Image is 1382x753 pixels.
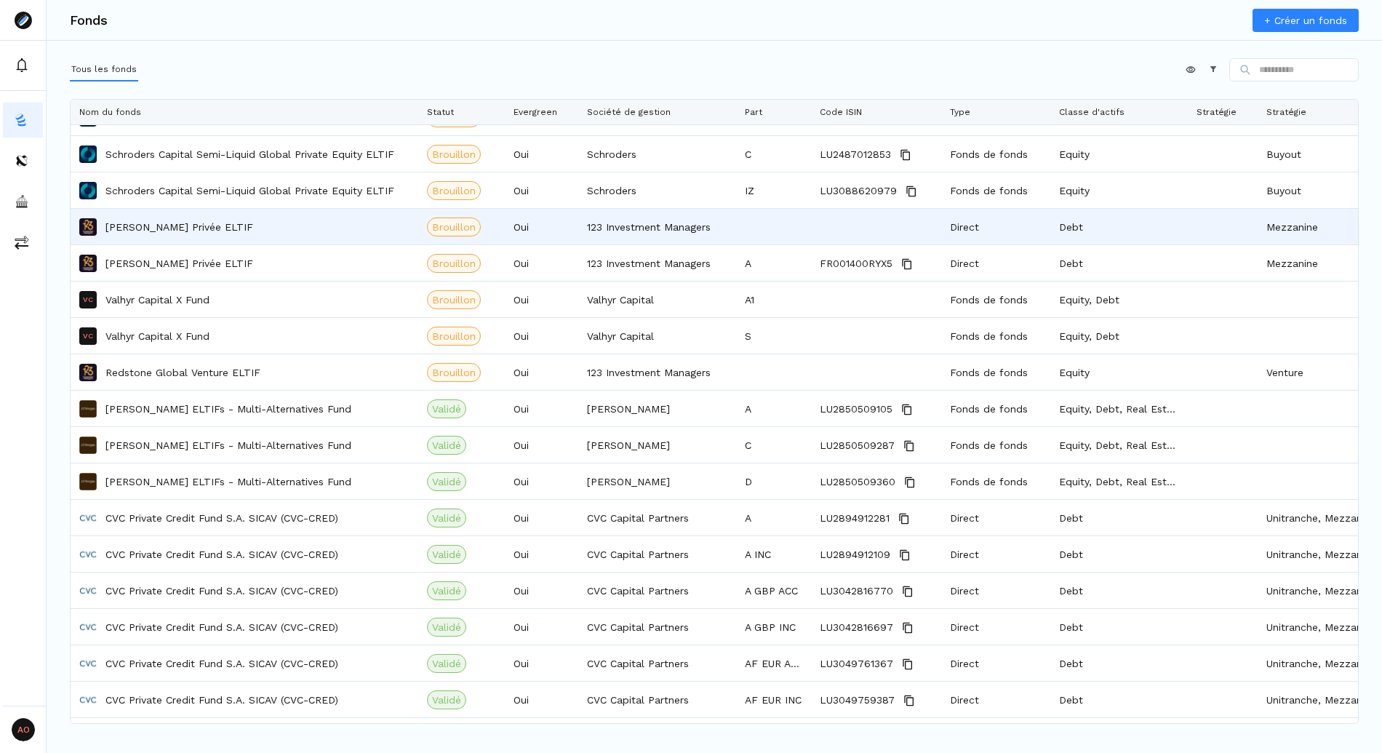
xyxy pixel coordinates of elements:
[79,473,97,490] img: JP Morgan ELTIFs - Multi-Alternatives Fund
[3,225,43,260] a: commissions
[79,655,97,672] img: CVC Private Credit Fund S.A. SICAV (CVC-CRED)
[105,329,209,343] p: Valhyr Capital X Fund
[105,365,260,380] p: Redstone Global Venture ELTIF
[941,500,1050,535] div: Direct
[505,209,578,244] div: Oui
[432,438,461,453] span: Validé
[1050,573,1188,608] div: Debt
[941,172,1050,208] div: Fonds de fonds
[505,318,578,354] div: Oui
[578,682,736,717] div: CVC Capital Partners
[895,510,913,527] button: Copy
[83,296,93,303] p: VC
[941,136,1050,172] div: Fonds de fonds
[79,691,97,709] img: CVC Private Credit Fund S.A. SICAV (CVC-CRED)
[105,474,351,489] a: [PERSON_NAME] ELTIFs - Multi-Alternatives Fund
[736,573,811,608] div: A GBP ACC
[105,292,209,307] a: Valhyr Capital X Fund
[820,464,895,500] span: LU2850509360
[1050,427,1188,463] div: Equity, Debt, Real Estate, Infrastructure
[1050,354,1188,390] div: Equity
[820,246,892,282] span: FR001400RYX5
[105,693,338,707] a: CVC Private Credit Fund S.A. SICAV (CVC-CRED)
[79,400,97,418] img: JP Morgan ELTIFs - Multi-Alternatives Fund
[820,391,892,427] span: LU2850509105
[903,183,920,200] button: Copy
[79,182,97,199] img: Schroders Capital Semi-Liquid Global Private Equity ELTIF
[432,402,461,416] span: Validé
[899,619,916,637] button: Copy
[105,402,351,416] a: [PERSON_NAME] ELTIFs - Multi-Alternatives Fund
[432,183,476,198] span: Brouillon
[1050,609,1188,645] div: Debt
[432,547,461,562] span: Validé
[578,427,736,463] div: [PERSON_NAME]
[820,537,890,573] span: LU2894912109
[897,146,914,164] button: Copy
[736,500,811,535] div: A
[578,245,736,281] div: 123 Investment Managers
[898,401,916,418] button: Copy
[941,282,1050,317] div: Fonds de fonds
[83,332,93,340] p: VC
[432,583,461,598] span: Validé
[578,536,736,572] div: CVC Capital Partners
[901,474,919,491] button: Copy
[432,511,461,525] span: Validé
[105,511,338,525] a: CVC Private Credit Fund S.A. SICAV (CVC-CRED)
[1050,536,1188,572] div: Debt
[105,656,338,671] a: CVC Private Credit Fund S.A. SICAV (CVC-CRED)
[79,582,97,599] img: CVC Private Credit Fund S.A. SICAV (CVC-CRED)
[941,354,1050,390] div: Fonds de fonds
[578,172,736,208] div: Schroders
[70,14,108,27] h3: Fonds
[736,463,811,499] div: D
[505,682,578,717] div: Oui
[15,235,29,250] img: commissions
[79,364,97,381] img: Redstone Global Venture ELTIF
[1050,645,1188,681] div: Debt
[1059,107,1125,117] span: Classe d'actifs
[105,220,253,234] p: [PERSON_NAME] Privée ELTIF
[1266,107,1306,117] span: Stratégie
[105,620,338,634] a: CVC Private Credit Fund S.A. SICAV (CVC-CRED)
[941,645,1050,681] div: Direct
[79,618,97,636] img: CVC Private Credit Fund S.A. SICAV (CVC-CRED)
[505,354,578,390] div: Oui
[736,391,811,426] div: A
[587,107,671,117] span: Société de gestion
[900,692,918,709] button: Copy
[736,609,811,645] div: A GBP INC
[432,365,476,380] span: Brouillon
[3,103,43,138] a: funds
[79,437,97,454] img: JP Morgan ELTIFs - Multi-Alternatives Fund
[105,547,338,562] a: CVC Private Credit Fund S.A. SICAV (CVC-CRED)
[820,137,891,172] span: LU2487012853
[432,656,461,671] span: Validé
[79,255,97,272] img: Andera Dette Privée ELTIF
[736,682,811,717] div: AF EUR INC
[15,154,29,168] img: distributors
[578,318,736,354] div: Valhyr Capital
[105,256,253,271] a: [PERSON_NAME] Privée ELTIF
[941,609,1050,645] div: Direct
[105,438,351,453] a: [PERSON_NAME] ELTIFs - Multi-Alternatives Fund
[1050,136,1188,172] div: Equity
[505,536,578,572] div: Oui
[736,282,811,317] div: A1
[1253,9,1359,32] a: + Créer un fonds
[578,463,736,499] div: [PERSON_NAME]
[12,718,35,741] span: AO
[105,583,338,598] a: CVC Private Credit Fund S.A. SICAV (CVC-CRED)
[941,463,1050,499] div: Fonds de fonds
[578,645,736,681] div: CVC Capital Partners
[820,682,895,718] span: LU3049759387
[941,536,1050,572] div: Direct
